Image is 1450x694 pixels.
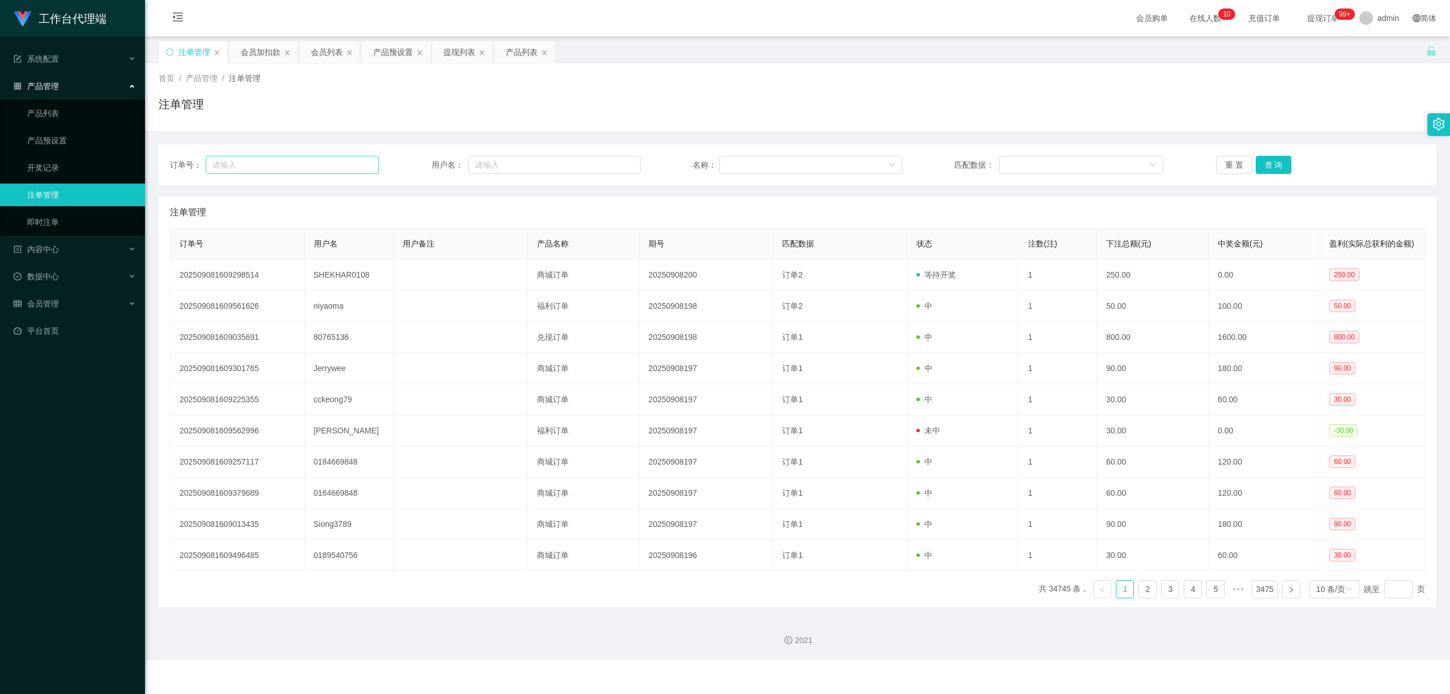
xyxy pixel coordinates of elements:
span: ••• [1229,580,1247,598]
span: 中 [916,333,932,342]
td: cckeong79 [305,384,394,415]
span: 注数(注) [1028,239,1057,248]
a: 即时注单 [27,211,136,233]
span: 匹配数据 [782,239,814,248]
span: 在线人数 [1184,14,1227,22]
a: 图标: dashboard平台首页 [14,320,136,342]
td: 1 [1019,291,1097,322]
td: 1 [1019,384,1097,415]
td: 202509081609035691 [170,322,305,353]
td: 20250908197 [639,509,774,540]
a: 产品预设置 [27,129,136,152]
span: 50.00 [1329,300,1355,312]
td: 30.00 [1097,540,1209,571]
span: 充值订单 [1243,14,1286,22]
td: 1 [1019,540,1097,571]
span: 订单2 [782,301,803,310]
i: 图标: close [416,49,423,56]
a: 2 [1139,581,1156,598]
td: 0.00 [1209,259,1320,291]
i: 图标: close [284,49,291,56]
td: 20250908197 [639,415,774,446]
td: 60.00 [1097,478,1209,509]
h1: 工作台代理端 [39,1,106,37]
td: 60.00 [1209,540,1320,571]
i: 图标: sync [166,48,174,56]
sup: 1115 [1334,8,1355,20]
td: 202509081609562996 [170,415,305,446]
span: 订单1 [782,457,803,466]
i: 图标: unlock [1426,46,1436,56]
td: 商城订单 [528,509,639,540]
li: 3475 [1252,580,1277,598]
i: 图标: global [1413,14,1421,22]
td: 20250908196 [639,540,774,571]
td: 1 [1019,415,1097,446]
span: 用户备注 [403,239,434,248]
div: 10 条/页 [1316,581,1345,598]
td: 商城订单 [528,259,639,291]
div: 提现列表 [443,41,475,63]
div: 注单管理 [178,41,210,63]
i: 图标: close [479,49,485,56]
span: 数据中心 [14,272,59,281]
span: 30.00 [1329,549,1355,561]
span: 中 [916,520,932,529]
span: 订单1 [782,488,803,497]
p: 0 [1227,8,1231,20]
span: 订单1 [782,520,803,529]
li: 5 [1206,580,1225,598]
td: SHEKHAR0108 [305,259,394,291]
h1: 注单管理 [159,96,204,113]
td: 250.00 [1097,259,1209,291]
input: 请输入 [206,156,379,174]
span: 订单号 [180,239,203,248]
i: 图标: form [14,55,22,63]
input: 请输入 [468,156,641,174]
i: 图标: right [1288,586,1295,593]
span: 订单2 [782,270,803,279]
span: 中 [916,488,932,497]
span: 内容中心 [14,245,59,254]
td: 20250908198 [639,291,774,322]
span: 60.00 [1329,455,1355,468]
i: 图标: down [889,161,895,169]
div: 会员加扣款 [241,41,280,63]
span: 首页 [159,74,174,83]
i: 图标: close [541,49,548,56]
td: 30.00 [1097,415,1209,446]
a: 产品列表 [27,102,136,125]
span: 订单1 [782,426,803,435]
span: 期号 [649,239,664,248]
span: 订单号： [170,159,206,171]
td: 商城订单 [528,446,639,478]
li: 上一页 [1093,580,1111,598]
span: 注单管理 [229,74,261,83]
div: 产品预设置 [373,41,413,63]
span: 产品管理 [186,74,217,83]
span: 名称： [693,159,719,171]
td: 商城订单 [528,478,639,509]
td: 30.00 [1097,384,1209,415]
span: 中 [916,551,932,560]
a: 注单管理 [27,184,136,206]
td: 20250908197 [639,384,774,415]
i: 图标: setting [1432,118,1445,130]
a: 1 [1116,581,1133,598]
span: 中 [916,364,932,373]
td: [PERSON_NAME] [305,415,394,446]
td: 0189540756 [305,540,394,571]
li: 2 [1138,580,1157,598]
span: 下注总额(元) [1106,239,1151,248]
i: 图标: check-circle-o [14,273,22,280]
span: 未中 [916,426,940,435]
td: 0.00 [1209,415,1320,446]
div: 会员列表 [311,41,343,63]
td: 80765136 [305,322,394,353]
td: 1 [1019,322,1097,353]
td: 60.00 [1097,446,1209,478]
span: 中 [916,395,932,404]
li: 共 34745 条， [1039,580,1089,598]
td: 商城订单 [528,540,639,571]
div: 产品列表 [506,41,538,63]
